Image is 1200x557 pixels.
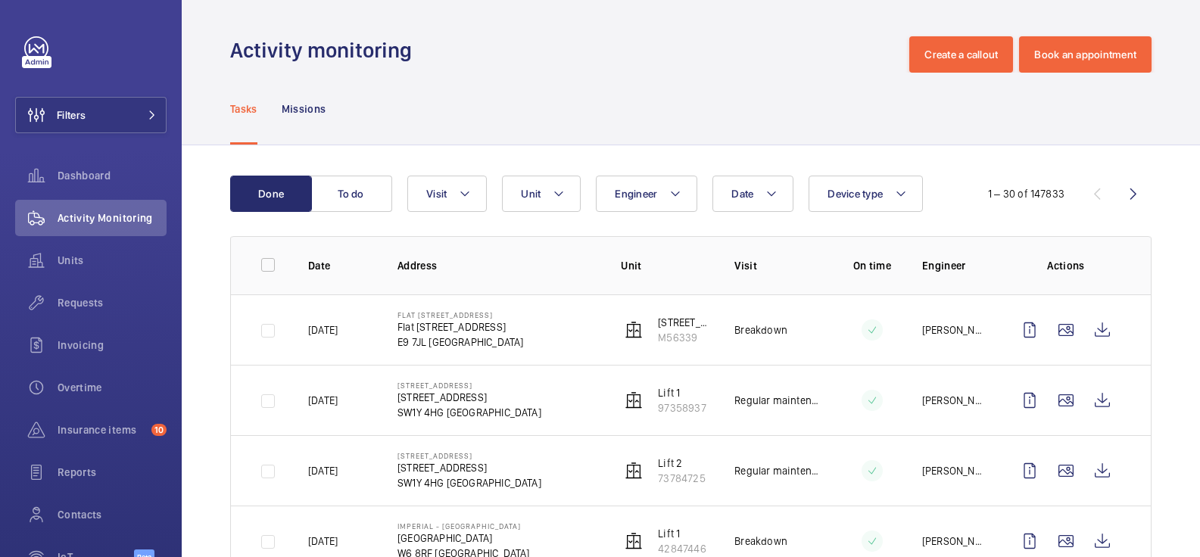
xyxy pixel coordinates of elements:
[734,258,822,273] p: Visit
[308,322,338,338] p: [DATE]
[397,405,541,420] p: SW1Y 4HG [GEOGRAPHIC_DATA]
[230,176,312,212] button: Done
[57,107,86,123] span: Filters
[922,393,987,408] p: [PERSON_NAME]
[596,176,697,212] button: Engineer
[58,253,167,268] span: Units
[397,451,541,460] p: [STREET_ADDRESS]
[426,188,447,200] span: Visit
[922,258,987,273] p: Engineer
[658,526,706,541] p: Lift 1
[58,168,167,183] span: Dashboard
[397,258,597,273] p: Address
[397,390,541,405] p: [STREET_ADDRESS]
[58,380,167,395] span: Overtime
[308,534,338,549] p: [DATE]
[58,338,167,353] span: Invoicing
[846,258,898,273] p: On time
[58,210,167,226] span: Activity Monitoring
[922,534,987,549] p: [PERSON_NAME]
[58,465,167,480] span: Reports
[712,176,793,212] button: Date
[658,330,710,345] p: M56339
[308,258,373,273] p: Date
[734,322,787,338] p: Breakdown
[734,393,822,408] p: Regular maintenance
[1011,258,1121,273] p: Actions
[658,456,705,471] p: Lift 2
[658,315,710,330] p: [STREET_ADDRESS][PERSON_NAME]
[625,462,643,480] img: elevator.svg
[809,176,923,212] button: Device type
[397,475,541,490] p: SW1Y 4HG [GEOGRAPHIC_DATA]
[658,385,706,400] p: Lift 1
[1019,36,1152,73] button: Book an appointment
[230,101,257,117] p: Tasks
[502,176,581,212] button: Unit
[308,393,338,408] p: [DATE]
[615,188,657,200] span: Engineer
[151,424,167,436] span: 10
[397,319,523,335] p: Flat [STREET_ADDRESS]
[397,531,529,546] p: [GEOGRAPHIC_DATA]
[658,471,705,486] p: 73784725
[58,422,145,437] span: Insurance items
[397,310,523,319] p: Flat [STREET_ADDRESS]
[521,188,541,200] span: Unit
[625,391,643,409] img: elevator.svg
[734,534,787,549] p: Breakdown
[58,295,167,310] span: Requests
[397,335,523,350] p: E9 7JL [GEOGRAPHIC_DATA]
[397,521,529,531] p: Imperial - [GEOGRAPHIC_DATA]
[922,322,987,338] p: [PERSON_NAME]
[658,400,706,415] p: 97358937
[621,258,710,273] p: Unit
[988,186,1064,201] div: 1 – 30 of 147833
[731,188,753,200] span: Date
[734,463,822,478] p: Regular maintenance
[909,36,1013,73] button: Create a callout
[58,507,167,522] span: Contacts
[308,463,338,478] p: [DATE]
[282,101,326,117] p: Missions
[310,176,392,212] button: To do
[407,176,487,212] button: Visit
[397,460,541,475] p: [STREET_ADDRESS]
[922,463,987,478] p: [PERSON_NAME]
[625,532,643,550] img: elevator.svg
[658,541,706,556] p: 42847446
[230,36,421,64] h1: Activity monitoring
[397,381,541,390] p: [STREET_ADDRESS]
[625,321,643,339] img: elevator.svg
[15,97,167,133] button: Filters
[828,188,883,200] span: Device type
